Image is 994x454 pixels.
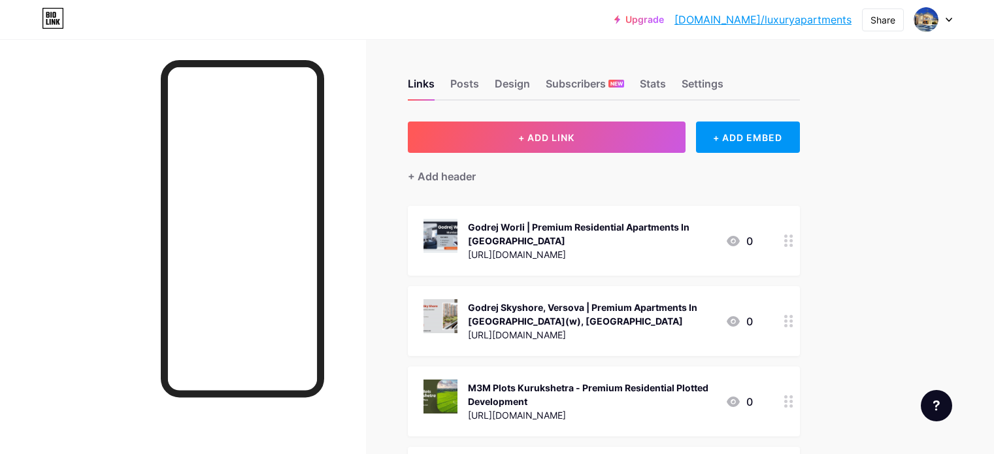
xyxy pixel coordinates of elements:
a: [DOMAIN_NAME]/luxuryapartments [674,12,852,27]
div: 0 [725,314,753,329]
span: NEW [610,80,623,88]
img: M3M Plots Kurukshetra - Premium Residential Plotted Development [423,380,457,413]
img: luxuryapartments [914,7,938,32]
div: Posts [450,76,479,99]
div: Godrej Worli | Premium Residential Apartments In [GEOGRAPHIC_DATA] [468,220,715,248]
div: Links [408,76,435,99]
a: Upgrade [614,14,664,25]
div: Godrej Skyshore, Versova | Premium Apartments In [GEOGRAPHIC_DATA](w), [GEOGRAPHIC_DATA] [468,300,715,328]
div: Settings [682,76,723,99]
span: + ADD LINK [518,132,574,143]
div: 0 [725,233,753,249]
div: Subscribers [546,76,624,99]
div: + Add header [408,169,476,184]
img: Godrej Skyshore, Versova | Premium Apartments In Andheri(w), Mumbai [423,299,457,333]
div: [URL][DOMAIN_NAME] [468,248,715,261]
div: [URL][DOMAIN_NAME] [468,408,715,422]
div: Share [870,13,895,27]
div: Stats [640,76,666,99]
div: + ADD EMBED [696,122,800,153]
div: 0 [725,394,753,410]
div: Design [495,76,530,99]
div: M3M Plots Kurukshetra - Premium Residential Plotted Development [468,381,715,408]
img: Godrej Worli | Premium Residential Apartments In Mumbai [423,219,457,253]
div: [URL][DOMAIN_NAME] [468,328,715,342]
button: + ADD LINK [408,122,686,153]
